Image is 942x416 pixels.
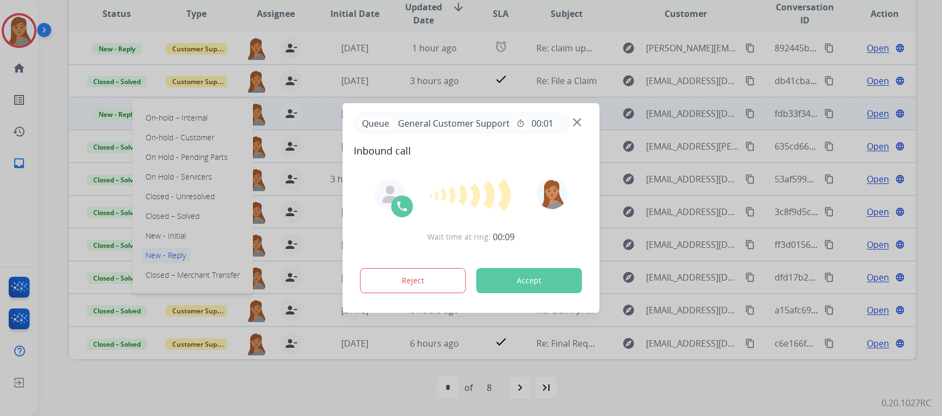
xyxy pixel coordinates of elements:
span: Wait time at ring: [427,231,491,242]
img: avatar [536,179,567,209]
button: Reject [360,268,466,293]
mat-icon: timer [516,119,525,128]
img: call-icon [396,200,409,213]
p: 0.20.1027RC [881,396,931,409]
span: Inbound call [354,143,589,158]
p: Queue [358,116,394,130]
span: 00:01 [532,117,553,130]
img: agent-avatar [382,186,399,203]
button: Accept [476,268,582,293]
img: close-button [573,118,581,127]
span: 00:09 [493,230,515,243]
span: General Customer Support [394,117,514,130]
